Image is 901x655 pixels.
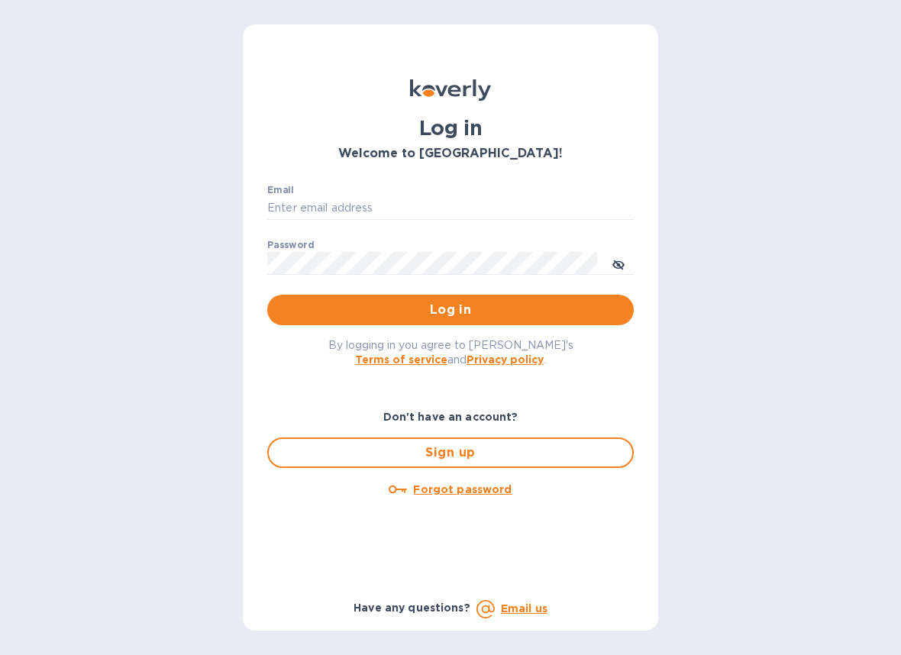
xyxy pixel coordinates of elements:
label: Password [267,241,314,250]
img: Koverly [410,79,491,101]
a: Email us [501,602,547,615]
span: Sign up [281,444,620,462]
h1: Log in [267,116,634,140]
span: Log in [279,301,622,319]
u: Forgot password [413,483,512,495]
a: Privacy policy [467,353,544,366]
input: Enter email address [267,197,634,220]
button: toggle password visibility [603,248,634,279]
b: Don't have an account? [383,411,518,423]
span: By logging in you agree to [PERSON_NAME]'s and . [328,339,573,366]
h3: Welcome to [GEOGRAPHIC_DATA]! [267,147,634,161]
b: Have any questions? [354,602,470,614]
button: Sign up [267,437,634,468]
a: Terms of service [355,353,447,366]
label: Email [267,186,294,195]
button: Log in [267,295,634,325]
